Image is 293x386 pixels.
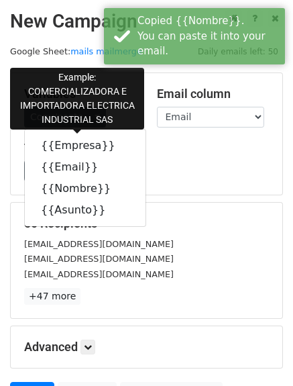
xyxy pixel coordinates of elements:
[24,254,174,264] small: [EMAIL_ADDRESS][DOMAIN_NAME]
[10,46,142,56] small: Google Sheet:
[10,68,144,130] div: Example: COMERCIALIZADORA E IMPORTADORA ELECTRICA INDUSTRIAL SAS
[25,156,145,178] a: {{Email}}
[24,340,269,354] h5: Advanced
[226,322,293,386] iframe: Chat Widget
[25,135,145,156] a: {{Empresa}}
[157,87,270,101] h5: Email column
[226,322,293,386] div: Widget de chat
[24,239,174,249] small: [EMAIL_ADDRESS][DOMAIN_NAME]
[137,13,280,59] div: Copied {{Nombre}}. You can paste it into your email.
[25,199,145,221] a: {{Asunto}}
[70,46,142,56] a: mails mailmerge
[24,216,269,231] h5: 50 Recipients
[25,178,145,199] a: {{Nombre}}
[24,269,174,279] small: [EMAIL_ADDRESS][DOMAIN_NAME]
[24,288,80,305] a: +47 more
[10,10,283,33] h2: New Campaign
